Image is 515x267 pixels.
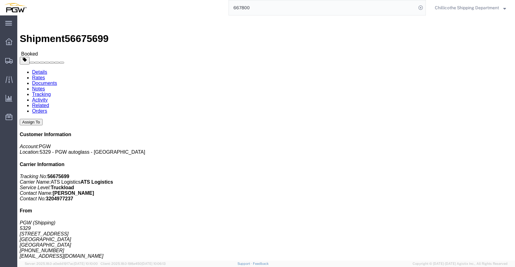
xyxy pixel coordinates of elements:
[101,262,166,265] span: Client: 2025.18.0-198a450
[413,261,508,266] span: Copyright © [DATE]-[DATE] Agistix Inc., All Rights Reserved
[229,0,416,15] input: Search for shipment number, reference number
[74,262,98,265] span: [DATE] 10:10:00
[435,4,506,11] button: Chillicothe Shipping Department
[17,15,515,261] iframe: FS Legacy Container
[237,262,253,265] a: Support
[4,3,27,12] img: logo
[25,262,98,265] span: Server: 2025.18.0-a0edd1917ac
[435,4,499,11] span: Chillicothe Shipping Department
[142,262,166,265] span: [DATE] 10:06:13
[253,262,269,265] a: Feedback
